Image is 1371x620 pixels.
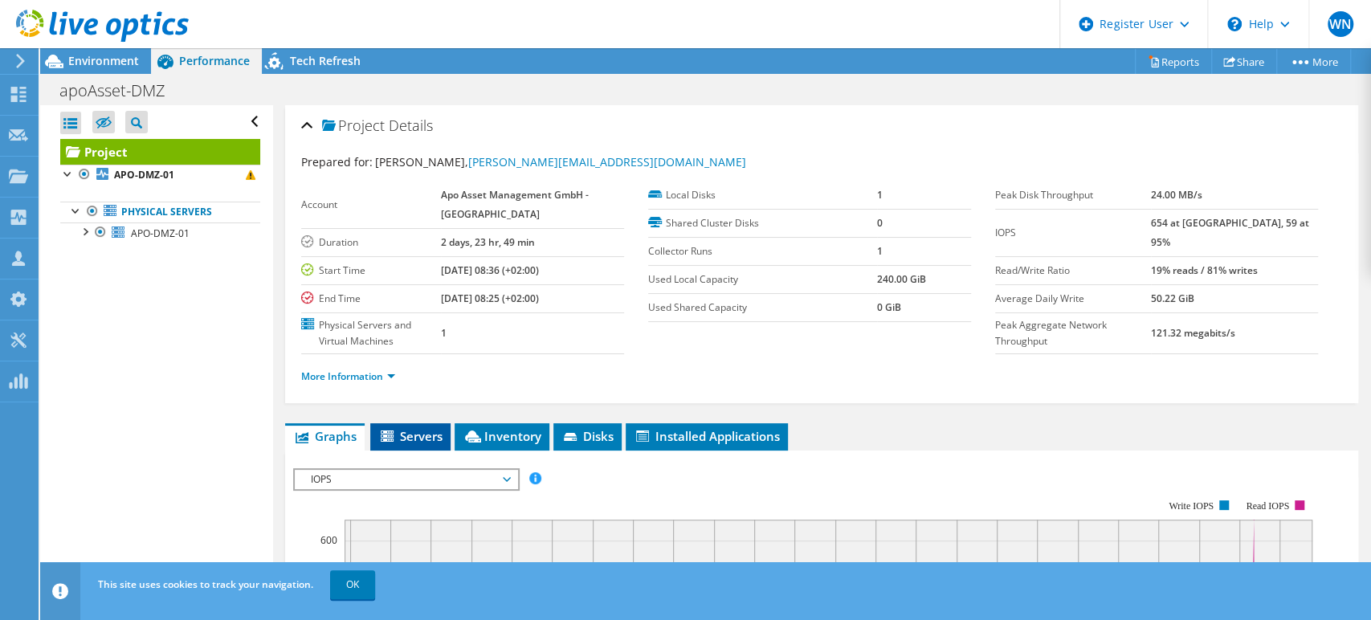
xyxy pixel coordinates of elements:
[301,235,441,251] label: Duration
[330,570,375,599] a: OK
[877,188,883,202] b: 1
[995,225,1151,241] label: IOPS
[389,116,433,135] span: Details
[301,317,441,349] label: Physical Servers and Virtual Machines
[52,82,190,100] h1: apoAsset-DMZ
[995,317,1151,349] label: Peak Aggregate Network Throughput
[320,533,337,547] text: 600
[995,187,1151,203] label: Peak Disk Throughput
[290,53,361,68] span: Tech Refresh
[441,188,589,221] b: Apo Asset Management GmbH - [GEOGRAPHIC_DATA]
[301,154,373,169] label: Prepared for:
[995,263,1151,279] label: Read/Write Ratio
[60,222,260,243] a: APO-DMZ-01
[877,244,883,258] b: 1
[468,154,746,169] a: [PERSON_NAME][EMAIL_ADDRESS][DOMAIN_NAME]
[877,272,926,286] b: 240.00 GiB
[648,300,877,316] label: Used Shared Capacity
[648,271,877,288] label: Used Local Capacity
[375,154,746,169] span: [PERSON_NAME],
[114,168,174,182] b: APO-DMZ-01
[1276,49,1351,74] a: More
[131,226,190,240] span: APO-DMZ-01
[301,291,441,307] label: End Time
[441,326,447,340] b: 1
[378,428,443,444] span: Servers
[301,369,395,383] a: More Information
[179,53,250,68] span: Performance
[561,428,614,444] span: Disks
[1151,326,1235,340] b: 121.32 megabits/s
[68,53,139,68] span: Environment
[648,187,877,203] label: Local Disks
[877,216,883,230] b: 0
[1328,11,1353,37] span: WN
[322,118,385,134] span: Project
[441,235,535,249] b: 2 days, 23 hr, 49 min
[441,292,539,305] b: [DATE] 08:25 (+02:00)
[634,428,780,444] span: Installed Applications
[293,428,357,444] span: Graphs
[98,577,313,591] span: This site uses cookies to track your navigation.
[303,470,509,489] span: IOPS
[877,300,901,314] b: 0 GiB
[60,165,260,186] a: APO-DMZ-01
[60,202,260,222] a: Physical Servers
[441,263,539,277] b: [DATE] 08:36 (+02:00)
[463,428,541,444] span: Inventory
[301,197,441,213] label: Account
[648,215,877,231] label: Shared Cluster Disks
[1135,49,1212,74] a: Reports
[648,243,877,259] label: Collector Runs
[1151,263,1258,277] b: 19% reads / 81% writes
[1246,500,1289,512] text: Read IOPS
[1151,216,1309,249] b: 654 at [GEOGRAPHIC_DATA], 59 at 95%
[995,291,1151,307] label: Average Daily Write
[1151,292,1194,305] b: 50.22 GiB
[1151,188,1202,202] b: 24.00 MB/s
[60,139,260,165] a: Project
[1211,49,1277,74] a: Share
[1169,500,1214,512] text: Write IOPS
[1227,17,1242,31] svg: \n
[301,263,441,279] label: Start Time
